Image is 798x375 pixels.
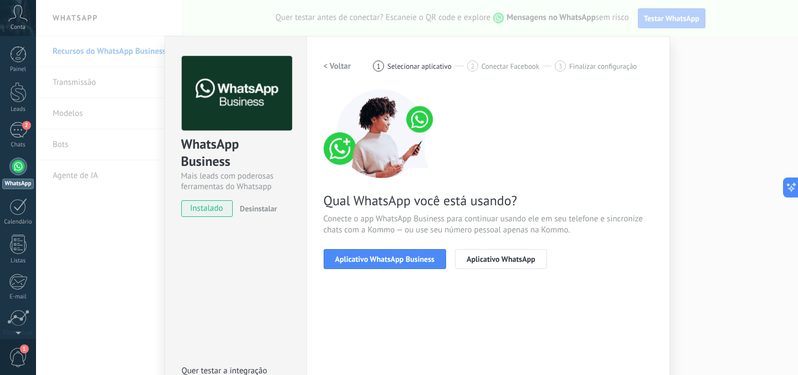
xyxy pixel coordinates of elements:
[324,192,653,209] span: Qual WhatsApp você está usando?
[11,24,25,31] span: Conta
[2,106,34,113] div: Leads
[2,66,34,73] div: Painel
[182,56,292,131] img: logo_main.png
[569,62,637,70] span: Finalizar configuração
[387,62,452,70] span: Selecionar aplicativo
[482,62,540,70] span: Conectar Facebook
[2,257,34,265] div: Listas
[377,62,381,71] span: 1
[20,344,29,353] span: 1
[22,121,31,130] span: 2
[455,249,547,269] button: Aplicativo WhatsApp
[335,255,434,263] span: Aplicativo WhatsApp Business
[2,179,34,189] div: WhatsApp
[240,204,277,214] span: Desinstalar
[324,249,446,269] button: Aplicativo WhatsApp Business
[324,61,351,72] h2: < Voltar
[182,200,232,217] span: instalado
[324,56,351,76] button: < Voltar
[2,141,34,149] div: Chats
[181,135,290,171] div: WhatsApp Business
[559,62,562,71] span: 3
[2,219,34,226] div: Calendário
[2,293,34,301] div: E-mail
[324,214,653,236] span: Conecte o app WhatsApp Business para continuar usando ele em seu telefone e sincronize chats com ...
[324,89,440,178] img: connect number
[467,255,535,263] span: Aplicativo WhatsApp
[181,171,290,192] div: Mais leads com poderosas ferramentas do Whatsapp
[236,200,277,217] button: Desinstalar
[470,62,474,71] span: 2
